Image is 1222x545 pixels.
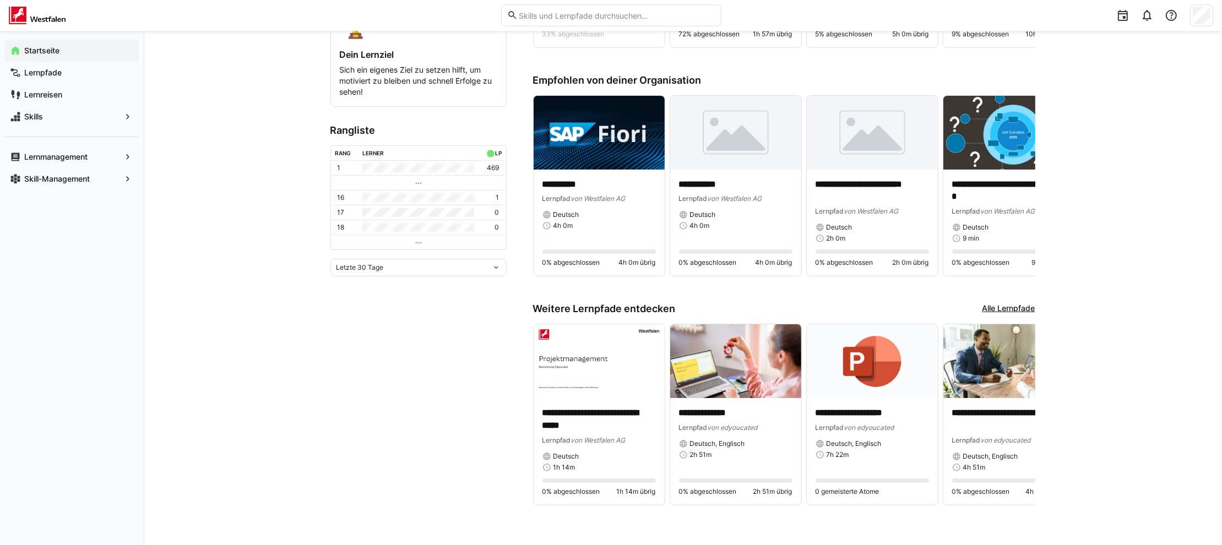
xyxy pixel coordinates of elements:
span: von Westfalen AG [571,436,626,444]
p: 16 [338,193,345,202]
span: 5% abgeschlossen [816,30,873,39]
span: Lernpfad [952,436,981,444]
span: 4h 51m [963,463,986,472]
span: Lernpfad [679,194,708,203]
span: Letzte 30 Tage [336,263,384,272]
span: 0% abgeschlossen [952,258,1010,267]
p: 469 [487,163,499,172]
span: Lernpfad [679,423,708,432]
img: image [670,96,801,170]
img: image [670,324,801,398]
span: 0% abgeschlossen [542,258,600,267]
img: image [807,96,938,170]
span: 0% abgeschlossen [952,487,1010,496]
span: Deutsch, Englisch [963,452,1018,461]
input: Skills und Lernpfade durchsuchen… [518,10,715,20]
span: von edyoucated [708,423,758,432]
span: 5h 0m übrig [893,30,929,39]
div: LP [495,150,502,156]
p: 17 [338,208,345,217]
p: 1 [496,193,499,202]
p: 18 [338,223,345,232]
h3: Empfohlen von deiner Organisation [533,74,1035,86]
span: von Westfalen AG [844,207,899,215]
span: 0% abgeschlossen [679,487,737,496]
span: 4h 0m [690,221,710,230]
div: Lerner [362,150,384,156]
img: image [943,324,1074,398]
span: 1h 57m übrig [753,30,792,39]
span: 0% abgeschlossen [679,258,737,267]
span: Deutsch [553,452,579,461]
span: 2h 0m übrig [893,258,929,267]
h4: Dein Lernziel [340,49,497,60]
img: image [534,324,665,398]
a: Alle Lernpfade [982,303,1035,315]
span: 2h 51m [690,450,712,459]
p: 1 [338,163,341,172]
span: 72% abgeschlossen [679,30,740,39]
span: Lernpfad [816,207,844,215]
span: Deutsch, Englisch [827,439,882,448]
img: image [943,96,1074,170]
span: 9 min übrig [1032,258,1066,267]
span: von edyoucated [844,423,894,432]
span: 4h 0m [553,221,573,230]
span: Deutsch [690,210,716,219]
span: 1h 14m übrig [617,487,656,496]
span: 0% abgeschlossen [816,258,873,267]
span: Deutsch [827,223,852,232]
span: 33% abgeschlossen [542,30,605,39]
span: Deutsch [553,210,579,219]
span: 9% abgeschlossen [952,30,1009,39]
p: Sich ein eigenes Ziel zu setzen hilft, um motiviert zu bleiben und schnell Erfolge zu sehen! [340,64,497,97]
span: 7h 22m [827,450,849,459]
p: 0 [495,223,499,232]
div: Rang [335,150,351,156]
span: Lernpfad [816,423,844,432]
span: 4h 0m übrig [619,258,656,267]
span: Deutsch [963,223,989,232]
span: Lernpfad [952,207,981,215]
span: 4h 0m übrig [756,258,792,267]
span: Lernpfad [542,194,571,203]
span: 2h 51m übrig [753,487,792,496]
span: 0 gemeisterte Atome [816,487,879,496]
span: 2h 0m [827,234,846,243]
span: von edyoucated [981,436,1031,444]
span: 1h 14m [553,463,575,472]
img: image [534,96,665,170]
span: Deutsch, Englisch [690,439,745,448]
span: 9 min [963,234,980,243]
span: 10h 8m übrig [1026,30,1066,39]
p: 0 [495,208,499,217]
h3: Rangliste [330,124,507,137]
span: von Westfalen AG [571,194,626,203]
span: 4h 51m übrig [1026,487,1066,496]
img: image [807,324,938,398]
span: von Westfalen AG [981,207,1035,215]
span: von Westfalen AG [708,194,762,203]
h3: Weitere Lernpfade entdecken [533,303,676,315]
span: Lernpfad [542,436,571,444]
span: 0% abgeschlossen [542,487,600,496]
